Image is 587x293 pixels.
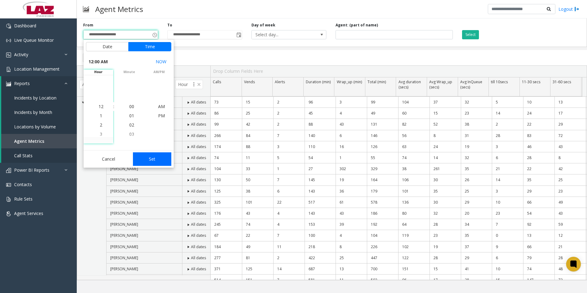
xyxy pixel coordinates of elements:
[211,152,242,163] td: 74
[367,252,398,264] td: 447
[460,79,482,90] span: Avg InQueue (secs)
[492,241,523,252] td: 9
[398,152,430,163] td: 74
[211,119,242,130] td: 99
[523,97,554,108] td: 10
[305,241,336,252] td: 218
[305,219,336,230] td: 153
[554,97,586,108] td: 13
[191,233,206,238] span: All dates
[100,113,102,119] span: 1
[492,174,523,186] td: 14
[461,108,492,119] td: 23
[273,219,305,230] td: 4
[273,152,305,163] td: 5
[430,208,461,219] td: 32
[305,108,336,119] td: 45
[553,79,571,84] span: 31-60 secs
[336,275,367,286] td: 11
[305,163,336,174] td: 27
[191,211,206,216] span: All dates
[367,197,398,208] td: 578
[242,119,273,130] td: 42
[461,174,492,186] td: 26
[430,152,461,163] td: 14
[213,68,263,74] span: Drop Column Fields Here
[211,174,242,186] td: 130
[242,130,273,141] td: 84
[398,252,430,264] td: 122
[110,244,138,249] span: [PERSON_NAME]
[191,122,206,127] span: All dates
[144,70,174,74] span: AM/PM
[110,233,138,238] span: [PERSON_NAME]
[191,244,206,249] span: All dates
[398,119,430,130] td: 82
[242,197,273,208] td: 101
[492,264,523,275] td: 10
[461,186,492,197] td: 25
[461,264,492,275] td: 41
[367,219,398,230] td: 192
[86,152,131,166] button: Cancel
[336,252,367,264] td: 25
[211,241,242,252] td: 184
[273,264,305,275] td: 14
[305,141,336,152] td: 110
[336,97,367,108] td: 3
[92,2,146,17] h3: Agent Metrics
[242,275,273,286] td: 151
[242,108,273,119] td: 25
[492,152,523,163] td: 6
[153,56,169,67] button: Select now
[554,119,586,130] td: 29
[430,252,461,264] td: 28
[151,30,158,39] span: Toggle popup
[398,97,430,108] td: 104
[336,264,367,275] td: 13
[273,174,305,186] td: 7
[398,230,430,241] td: 119
[242,141,273,152] td: 88
[6,67,11,72] img: 'icon'
[14,153,33,158] span: Call Stats
[242,163,273,174] td: 33
[336,119,367,130] td: 43
[191,200,206,205] span: All dates
[129,122,134,128] span: 02
[242,152,273,163] td: 11
[273,186,305,197] td: 6
[1,134,77,148] a: Agent Metrics
[273,252,305,264] td: 2
[461,152,492,163] td: 32
[523,174,554,186] td: 35
[523,264,554,275] td: 74
[305,186,336,197] td: 143
[242,230,273,241] td: 22
[211,197,242,208] td: 325
[305,208,336,219] td: 143
[398,174,430,186] td: 106
[273,97,305,108] td: 2
[191,133,206,138] span: All dates
[191,222,206,227] span: All dates
[523,208,554,219] td: 54
[211,252,242,264] td: 277
[336,152,367,163] td: 1
[523,152,554,163] td: 28
[273,241,305,252] td: 11
[84,70,113,74] span: hour
[367,163,398,174] td: 329
[336,219,367,230] td: 39
[273,141,305,152] td: 3
[461,119,492,130] td: 38
[6,38,11,43] img: 'icon'
[6,81,11,86] img: 'icon'
[398,163,430,174] td: 38
[14,167,49,173] span: Power BI Reports
[461,208,492,219] td: 20
[211,141,242,152] td: 174
[492,130,523,141] td: 28
[6,168,11,173] img: 'icon'
[167,22,172,28] label: To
